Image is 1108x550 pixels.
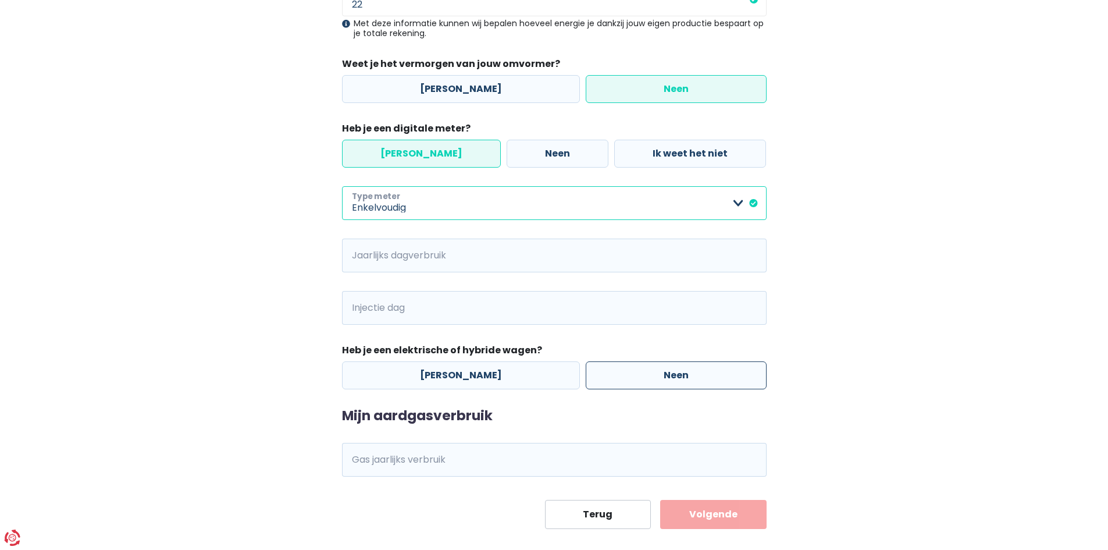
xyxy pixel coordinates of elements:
label: Neen [586,75,767,103]
legend: Weet je het vermorgen van jouw omvormer? [342,57,767,75]
button: Volgende [660,500,767,529]
label: Ik weet het niet [614,140,766,168]
span: kWh [342,239,374,272]
div: Met deze informatie kunnen wij bepalen hoeveel energie je dankzij jouw eigen productie bespaart o... [342,19,767,38]
button: Terug [545,500,651,529]
label: [PERSON_NAME] [342,140,501,168]
label: Neen [586,361,767,389]
span: kWh [342,443,374,477]
legend: Heb je een elektrische of hybride wagen? [342,343,767,361]
label: [PERSON_NAME] [342,75,580,103]
span: kWh [342,291,374,325]
h2: Mijn aardgasverbruik [342,408,767,424]
legend: Heb je een digitale meter? [342,122,767,140]
label: [PERSON_NAME] [342,361,580,389]
label: Neen [507,140,608,168]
